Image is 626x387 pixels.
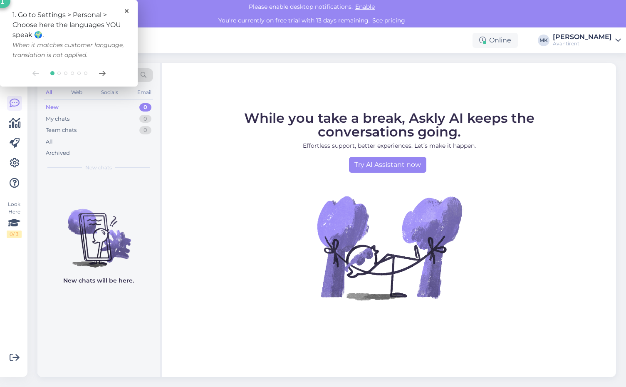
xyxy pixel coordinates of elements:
[553,40,612,47] div: Avantirent
[37,194,160,269] img: No chats
[538,35,549,46] div: MK
[99,87,120,98] div: Socials
[63,276,134,285] p: New chats will be here.
[136,87,153,98] div: Email
[46,126,77,134] div: Team chats
[46,149,70,157] div: Archived
[46,138,53,146] div: All
[46,103,59,112] div: New
[370,17,408,24] a: See pricing
[7,231,22,238] div: 0 / 3
[353,3,377,10] span: Enable
[139,115,151,123] div: 0
[349,157,426,173] a: Try AI Assistant now
[473,33,518,48] div: Online
[553,34,612,40] div: [PERSON_NAME]
[553,34,621,47] a: [PERSON_NAME]Avantirent
[244,110,534,140] span: While you take a break, Askly AI keeps the conversations going.
[85,164,112,171] span: New chats
[46,115,69,123] div: My chats
[12,10,125,60] div: 1. Go to Settings > Personal > Choose here the languages YOU speak 🌍.
[7,201,22,238] div: Look Here
[44,87,54,98] div: All
[69,87,84,98] div: Web
[139,126,151,134] div: 0
[206,141,572,150] p: Effortless support, better experiences. Let’s make it happen.
[314,173,464,322] img: No Chat active
[12,41,124,59] i: When it matches customer language, translation is not applied.
[139,103,151,112] div: 0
